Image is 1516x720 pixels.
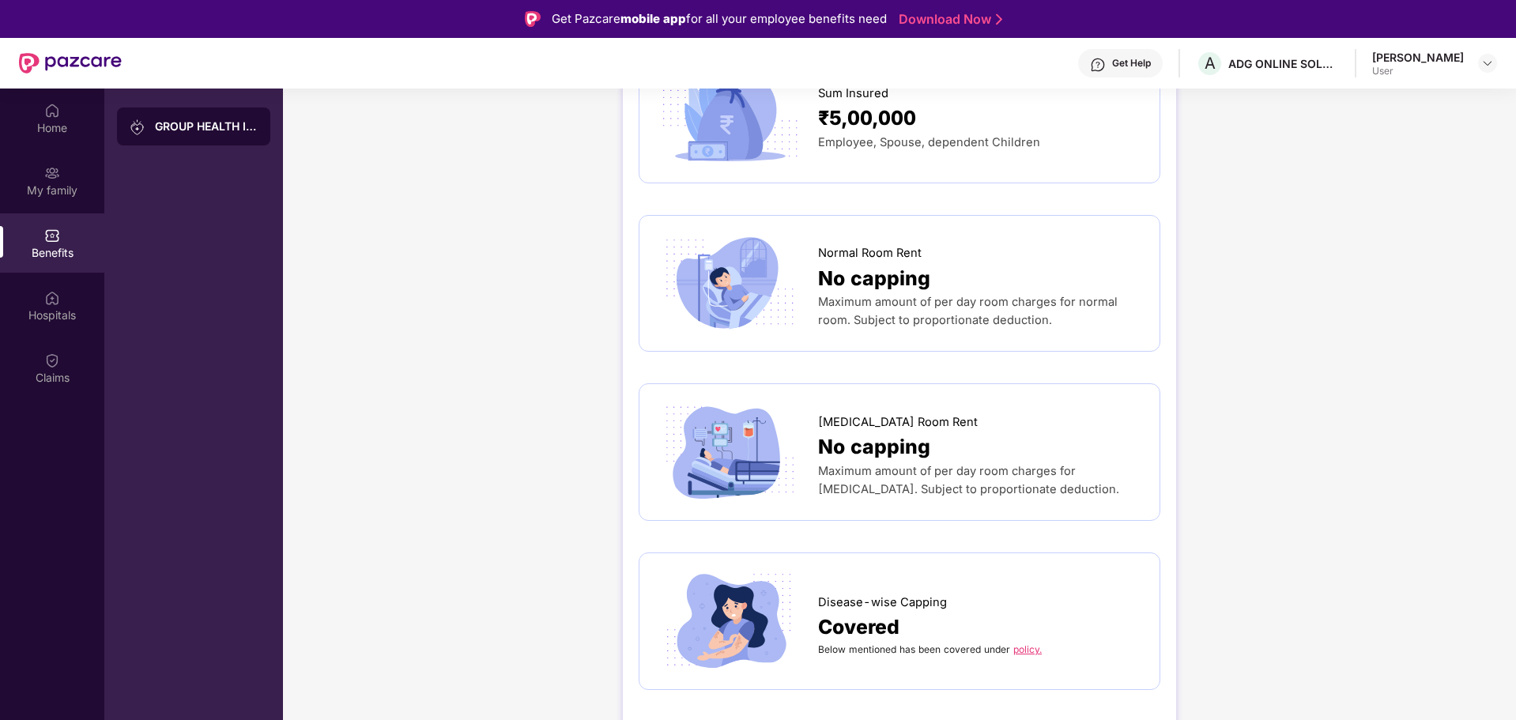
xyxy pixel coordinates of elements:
[818,594,947,612] span: Disease-wise Capping
[44,103,60,119] img: svg+xml;base64,PHN2ZyBpZD0iSG9tZSIgeG1sbnM9Imh0dHA6Ly93d3cudzMub3JnLzIwMDAvc3ZnIiB3aWR0aD0iMjAiIG...
[525,11,541,27] img: Logo
[1372,50,1464,65] div: [PERSON_NAME]
[818,135,1040,149] span: Employee, Spouse, dependent Children
[44,290,60,306] img: svg+xml;base64,PHN2ZyBpZD0iSG9zcGl0YWxzIiB4bWxucz0iaHR0cDovL3d3dy53My5vcmcvMjAwMC9zdmciIHdpZHRoPS...
[44,165,60,181] img: svg+xml;base64,PHN2ZyB3aWR0aD0iMjAiIGhlaWdodD0iMjAiIHZpZXdCb3g9IjAgMCAyMCAyMCIgZmlsbD0ibm9uZSIgeG...
[818,432,930,462] span: No capping
[1013,643,1042,655] a: policy.
[1205,54,1216,73] span: A
[155,119,258,134] div: GROUP HEALTH INSURANCE
[655,62,805,167] img: icon
[44,352,60,368] img: svg+xml;base64,PHN2ZyBpZD0iQ2xhaW0iIHhtbG5zPSJodHRwOi8vd3d3LnczLm9yZy8yMDAwL3N2ZyIgd2lkdGg9IjIwIi...
[1372,65,1464,77] div: User
[899,11,997,28] a: Download Now
[552,9,887,28] div: Get Pazcare for all your employee benefits need
[818,85,888,103] span: Sum Insured
[620,11,686,26] strong: mobile app
[1481,57,1494,70] img: svg+xml;base64,PHN2ZyBpZD0iRHJvcGRvd24tMzJ4MzIiIHhtbG5zPSJodHRwOi8vd3d3LnczLm9yZy8yMDAwL3N2ZyIgd2...
[818,413,978,432] span: [MEDICAL_DATA] Room Rent
[818,643,846,655] span: Below
[130,119,145,135] img: svg+xml;base64,PHN2ZyB3aWR0aD0iMjAiIGhlaWdodD0iMjAiIHZpZXdCb3g9IjAgMCAyMCAyMCIgZmlsbD0ibm9uZSIgeG...
[996,11,1002,28] img: Stroke
[818,103,916,134] span: ₹5,00,000
[1228,56,1339,71] div: ADG ONLINE SOLUTIONS PRIVATE LIMITED
[899,643,915,655] span: has
[19,53,122,74] img: New Pazcare Logo
[818,612,899,643] span: Covered
[944,643,981,655] span: covered
[1112,57,1151,70] div: Get Help
[818,263,930,294] span: No capping
[655,400,805,504] img: icon
[44,228,60,243] img: svg+xml;base64,PHN2ZyBpZD0iQmVuZWZpdHMiIHhtbG5zPSJodHRwOi8vd3d3LnczLm9yZy8yMDAwL3N2ZyIgd2lkdGg9Ij...
[984,643,1010,655] span: under
[918,643,941,655] span: been
[818,244,922,262] span: Normal Room Rent
[655,232,805,336] img: icon
[849,643,896,655] span: mentioned
[655,569,805,673] img: icon
[818,295,1118,327] span: Maximum amount of per day room charges for normal room. Subject to proportionate deduction.
[1090,57,1106,73] img: svg+xml;base64,PHN2ZyBpZD0iSGVscC0zMngzMiIgeG1sbnM9Imh0dHA6Ly93d3cudzMub3JnLzIwMDAvc3ZnIiB3aWR0aD...
[818,464,1119,496] span: Maximum amount of per day room charges for [MEDICAL_DATA]. Subject to proportionate deduction.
